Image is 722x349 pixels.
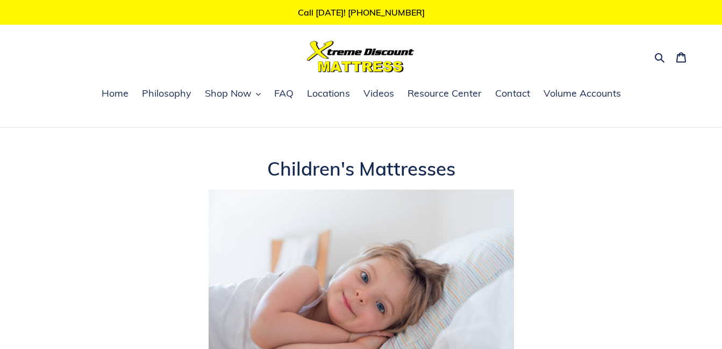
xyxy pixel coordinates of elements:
span: Locations [307,87,350,100]
span: FAQ [274,87,294,100]
img: Xtreme Discount Mattress [307,41,414,72]
a: FAQ [269,86,299,102]
span: Videos [363,87,394,100]
span: Children's Mattresses [267,157,455,180]
a: Home [96,86,134,102]
span: Volume Accounts [544,87,621,100]
span: Resource Center [408,87,482,100]
a: Philosophy [137,86,197,102]
a: Contact [490,86,535,102]
a: Resource Center [402,86,487,102]
a: Volume Accounts [538,86,626,102]
span: Philosophy [142,87,191,100]
span: Contact [495,87,530,100]
span: Shop Now [205,87,252,100]
button: Shop Now [199,86,266,102]
span: Home [102,87,128,100]
a: Locations [302,86,355,102]
a: Videos [358,86,399,102]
